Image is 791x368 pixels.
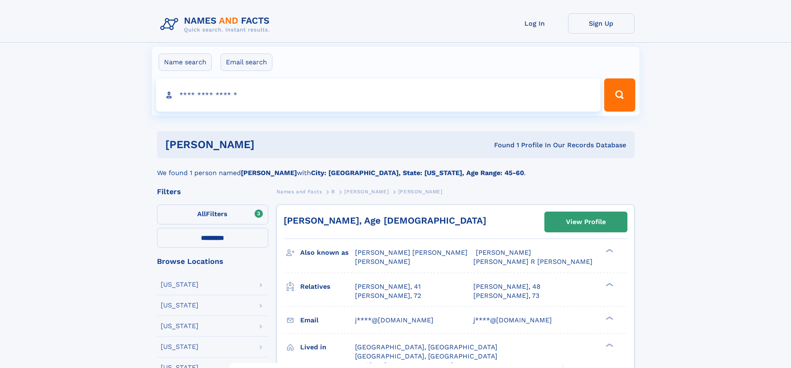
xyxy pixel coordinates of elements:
[300,280,355,294] h3: Relatives
[355,258,410,266] span: [PERSON_NAME]
[197,210,206,218] span: All
[566,212,606,232] div: View Profile
[157,205,268,224] label: Filters
[161,344,198,350] div: [US_STATE]
[355,343,497,351] span: [GEOGRAPHIC_DATA], [GEOGRAPHIC_DATA]
[157,13,277,36] img: Logo Names and Facts
[374,141,626,150] div: Found 1 Profile In Our Records Database
[355,352,497,360] span: [GEOGRAPHIC_DATA], [GEOGRAPHIC_DATA]
[473,291,539,300] a: [PERSON_NAME], 73
[604,315,614,321] div: ❯
[355,282,421,291] a: [PERSON_NAME], 41
[502,13,568,34] a: Log In
[300,313,355,327] h3: Email
[157,188,268,195] div: Filters
[300,340,355,354] h3: Lived in
[331,189,335,195] span: B
[157,158,634,178] div: We found 1 person named with .
[545,212,627,232] a: View Profile
[284,215,486,226] a: [PERSON_NAME], Age [DEMOGRAPHIC_DATA]
[161,323,198,329] div: [US_STATE]
[604,78,635,112] button: Search Button
[473,282,541,291] a: [PERSON_NAME], 48
[157,258,268,265] div: Browse Locations
[604,282,614,287] div: ❯
[161,302,198,309] div: [US_STATE]
[300,246,355,260] h3: Also known as
[156,78,601,112] input: search input
[159,54,212,71] label: Name search
[277,186,322,197] a: Names and Facts
[311,169,524,177] b: City: [GEOGRAPHIC_DATA], State: [US_STATE], Age Range: 45-60
[344,189,389,195] span: [PERSON_NAME]
[161,281,198,288] div: [US_STATE]
[604,248,614,253] div: ❯
[398,189,443,195] span: [PERSON_NAME]
[568,13,634,34] a: Sign Up
[355,249,468,256] span: [PERSON_NAME] [PERSON_NAME]
[220,54,272,71] label: Email search
[355,291,421,300] a: [PERSON_NAME], 72
[473,258,593,266] span: [PERSON_NAME] R [PERSON_NAME]
[476,249,531,256] span: [PERSON_NAME]
[331,186,335,197] a: B
[241,169,297,177] b: [PERSON_NAME]
[165,139,375,150] h1: [PERSON_NAME]
[604,342,614,348] div: ❯
[344,186,389,197] a: [PERSON_NAME]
